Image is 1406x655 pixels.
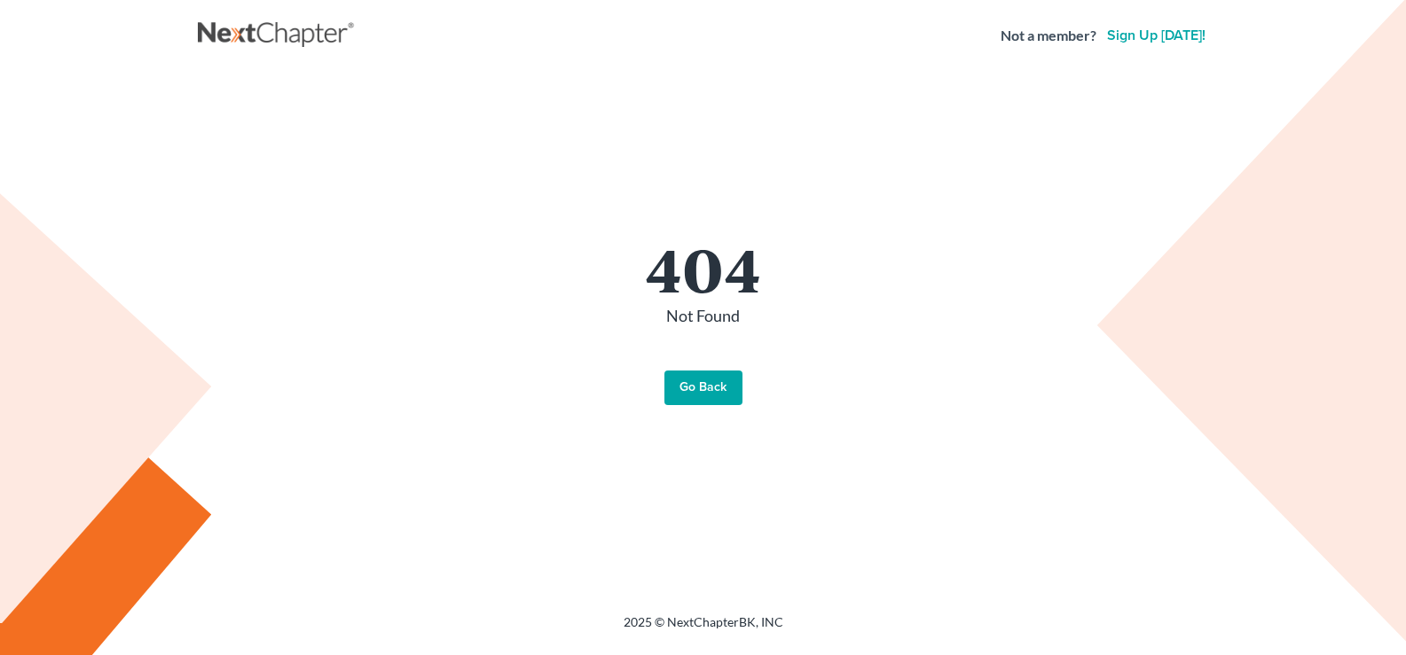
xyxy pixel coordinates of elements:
a: Go Back [664,370,742,406]
a: Sign up [DATE]! [1104,28,1209,43]
h1: 404 [216,238,1191,298]
p: Not Found [216,305,1191,328]
div: 2025 © NextChapterBK, INC [198,613,1209,645]
strong: Not a member? [1001,26,1096,46]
